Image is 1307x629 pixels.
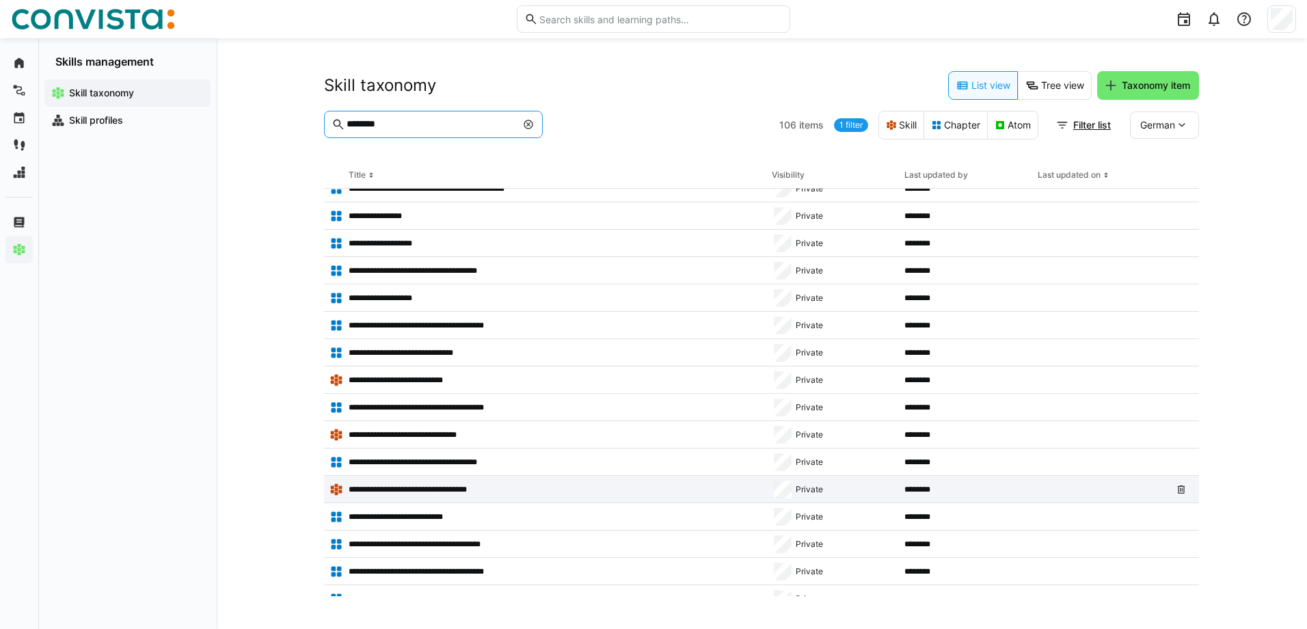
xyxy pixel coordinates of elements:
[796,566,823,577] span: Private
[796,347,823,358] span: Private
[796,265,823,276] span: Private
[1071,118,1113,132] span: Filter list
[1140,118,1175,132] span: German
[1049,111,1120,139] button: Filter list
[1018,71,1092,100] eds-button-option: Tree view
[1097,71,1199,100] button: Taxonomy item
[796,375,823,386] span: Private
[948,71,1018,100] eds-button-option: List view
[1038,170,1101,180] div: Last updated on
[796,402,823,413] span: Private
[324,75,436,96] h2: Skill taxonomy
[796,511,823,522] span: Private
[779,118,796,132] span: 106
[924,111,988,139] eds-button-option: Chapter
[349,170,366,180] div: Title
[1120,79,1192,92] span: Taxonomy item
[796,238,823,249] span: Private
[538,13,783,25] input: Search skills and learning paths…
[772,170,805,180] div: Visibility
[904,170,968,180] div: Last updated by
[796,429,823,440] span: Private
[799,118,824,132] span: items
[796,293,823,304] span: Private
[796,593,823,604] span: Private
[796,484,823,495] span: Private
[834,118,868,132] a: 1 filter
[796,211,823,222] span: Private
[796,320,823,331] span: Private
[796,539,823,550] span: Private
[987,111,1038,139] eds-button-option: Atom
[796,457,823,468] span: Private
[878,111,924,139] eds-button-option: Skill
